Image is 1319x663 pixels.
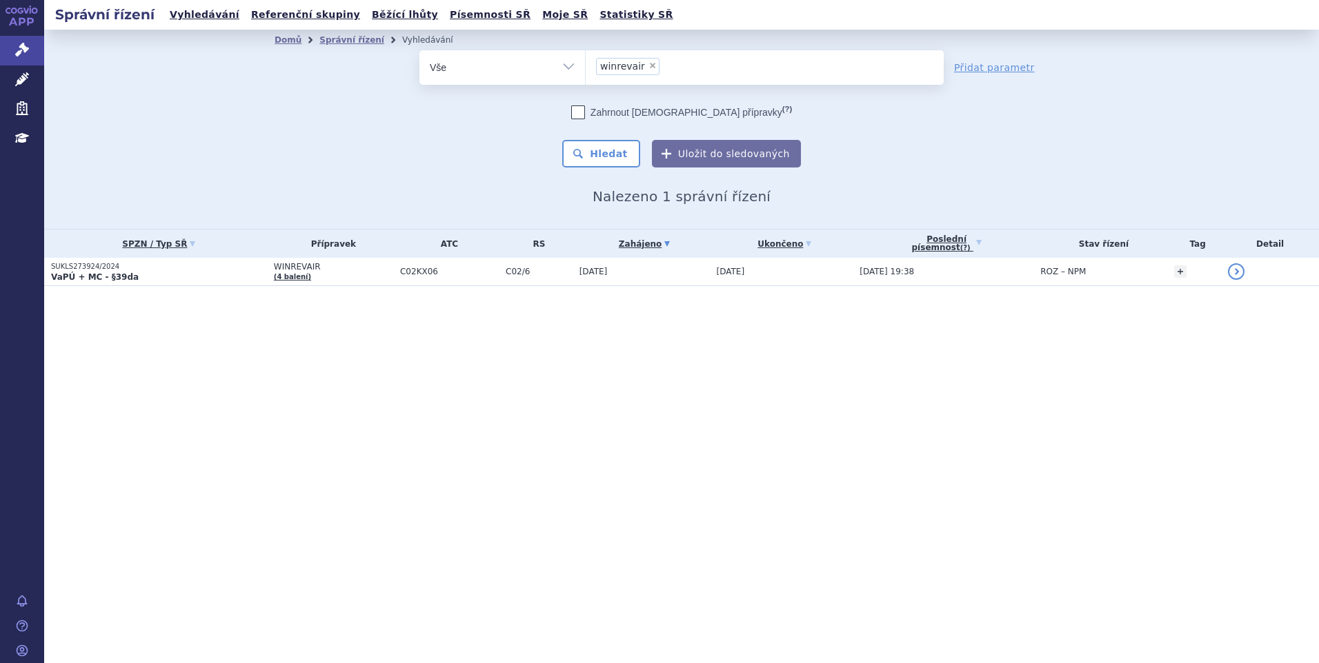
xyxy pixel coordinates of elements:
[274,262,393,272] span: WINREVAIR
[600,61,645,71] span: winrevair
[1228,263,1244,280] a: detail
[506,267,573,276] span: C02/6
[393,229,499,258] th: ATC
[579,234,710,254] a: Zahájeno
[648,61,657,70] span: ×
[1174,265,1187,278] a: +
[1221,229,1319,258] th: Detail
[782,105,792,114] abbr: (?)
[538,6,592,24] a: Moje SŘ
[275,35,301,45] a: Domů
[1040,267,1086,276] span: ROZ – NPM
[717,267,745,276] span: [DATE]
[51,272,139,282] strong: VaPÚ + MC - §39da
[664,57,671,74] input: winrevair
[166,6,244,24] a: Vyhledávání
[44,5,166,24] h2: Správní řízení
[446,6,535,24] a: Písemnosti SŘ
[368,6,442,24] a: Běžící lhůty
[51,262,267,272] p: SUKLS273924/2024
[267,229,393,258] th: Přípravek
[51,234,267,254] a: SPZN / Typ SŘ
[562,140,640,167] button: Hledat
[593,188,771,205] span: Nalezeno 1 správní řízení
[274,273,311,280] a: (4 balení)
[860,267,914,276] span: [DATE] 19:38
[319,35,384,45] a: Správní řízení
[1033,229,1167,258] th: Stav řízení
[954,61,1035,74] a: Přidat parametr
[400,267,499,276] span: C02KX06
[579,267,608,276] span: [DATE]
[247,6,364,24] a: Referenční skupiny
[1167,229,1221,258] th: Tag
[717,234,853,254] a: Ukončeno
[499,229,573,258] th: RS
[960,244,971,252] abbr: (?)
[860,229,1033,258] a: Poslednípísemnost(?)
[571,105,792,119] label: Zahrnout [DEMOGRAPHIC_DATA] přípravky
[652,140,801,167] button: Uložit do sledovaných
[595,6,677,24] a: Statistiky SŘ
[402,30,471,50] li: Vyhledávání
